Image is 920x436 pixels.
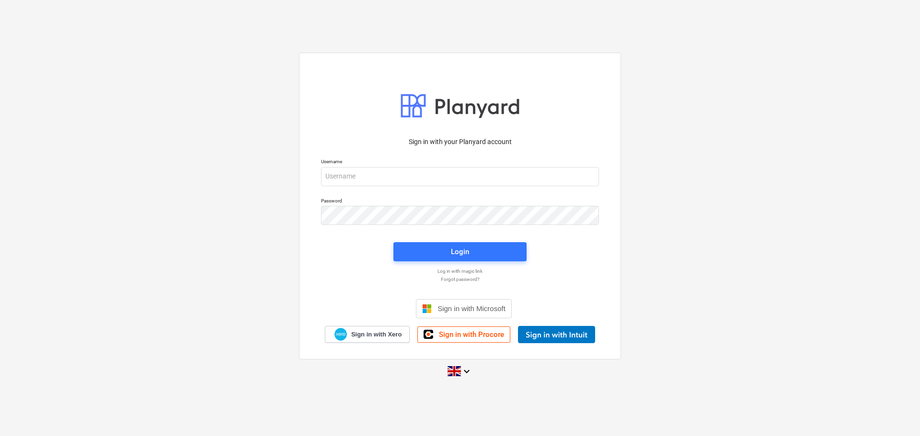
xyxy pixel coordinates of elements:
div: Login [451,246,469,258]
span: Sign in with Procore [439,330,504,339]
input: Username [321,167,599,186]
a: Sign in with Procore [417,326,510,343]
span: Sign in with Microsoft [437,304,506,313]
p: Password [321,198,599,206]
img: Microsoft logo [422,304,432,313]
img: Xero logo [334,328,347,341]
a: Sign in with Xero [325,326,410,343]
a: Log in with magic link [316,268,604,274]
a: Forgot password? [316,276,604,282]
p: Sign in with your Planyard account [321,137,599,147]
i: keyboard_arrow_down [461,366,472,377]
span: Sign in with Xero [351,330,402,339]
p: Username [321,158,599,167]
button: Login [393,242,527,261]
